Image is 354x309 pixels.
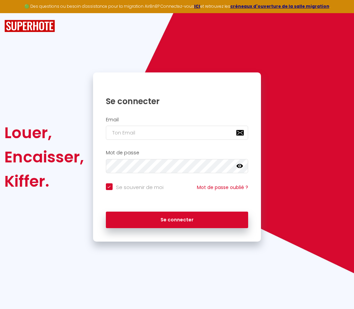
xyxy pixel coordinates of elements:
a: Mot de passe oublié ? [197,184,248,191]
div: Encaisser, [4,145,84,169]
img: SuperHote logo [4,20,55,32]
a: créneaux d'ouverture de la salle migration [230,3,329,9]
h2: Email [106,117,248,123]
div: Kiffer. [4,169,84,193]
h1: Se connecter [106,96,248,106]
button: Se connecter [106,212,248,228]
input: Ton Email [106,126,248,140]
h2: Mot de passe [106,150,248,156]
div: Louer, [4,121,84,145]
a: ICI [194,3,200,9]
